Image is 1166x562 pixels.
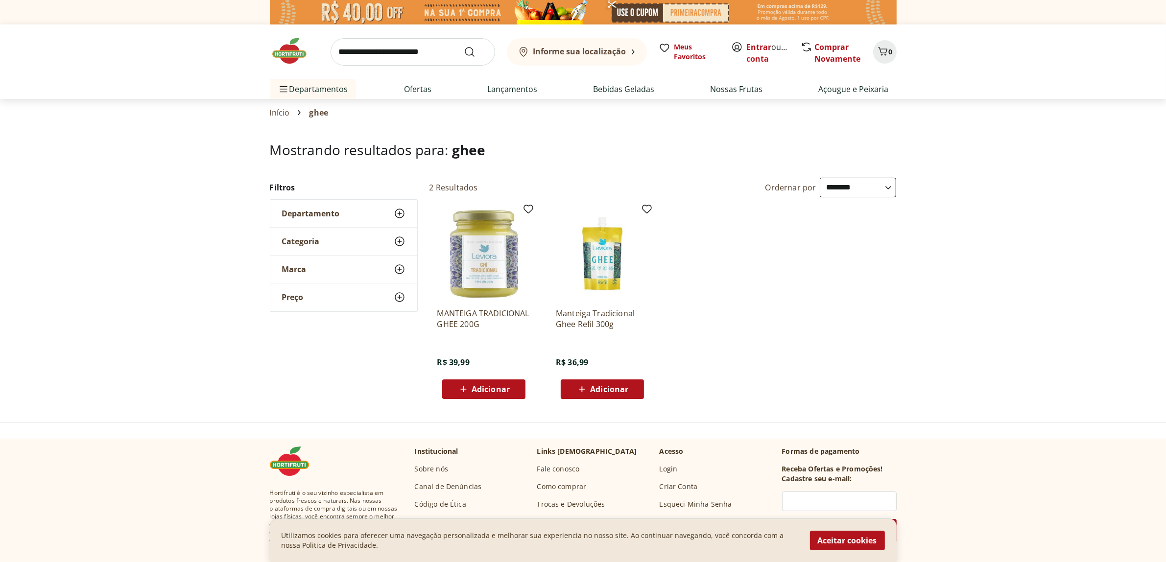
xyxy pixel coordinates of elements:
[404,83,431,95] a: Ofertas
[487,83,537,95] a: Lançamentos
[537,446,637,456] p: Links [DEMOGRAPHIC_DATA]
[452,140,486,159] span: ghee
[270,36,319,66] img: Hortifruti
[270,489,399,544] span: Hortifruti é o seu vizinho especialista em produtos frescos e naturais. Nas nossas plataformas de...
[593,83,654,95] a: Bebidas Geladas
[659,42,719,62] a: Meus Favoritos
[674,42,719,62] span: Meus Favoritos
[415,464,448,474] a: Sobre nós
[415,446,458,456] p: Institucional
[282,531,798,550] p: Utilizamos cookies para oferecer uma navegação personalizada e melhorar sua experiencia no nosso ...
[278,77,289,101] button: Menu
[415,482,482,492] a: Canal de Denúncias
[282,209,340,218] span: Departamento
[278,77,348,101] span: Departamentos
[561,379,644,399] button: Adicionar
[437,207,530,300] img: MANTEIGA TRADICIONAL GHEE 200G
[270,256,417,283] button: Marca
[437,308,530,329] a: MANTEIGA TRADICIONAL GHEE 200G
[282,236,320,246] span: Categoria
[270,446,319,476] img: Hortifruti
[556,357,588,368] span: R$ 36,99
[415,517,457,527] a: Leve Natural
[282,264,307,274] span: Marca
[429,182,478,193] h2: 2 Resultados
[710,83,762,95] a: Nossas Frutas
[331,38,495,66] input: search
[270,200,417,227] button: Departamento
[472,385,510,393] span: Adicionar
[782,446,897,456] p: Formas de pagamento
[660,517,707,527] a: Meus Pedidos
[270,283,417,311] button: Preço
[537,499,605,509] a: Trocas e Devoluções
[660,482,698,492] a: Criar Conta
[282,292,304,302] span: Preço
[782,464,883,474] h3: Receba Ofertas e Promoções!
[889,47,893,56] span: 0
[270,228,417,255] button: Categoria
[782,474,852,484] h3: Cadastre seu e-mail:
[270,108,290,117] a: Início
[415,499,466,509] a: Código de Ética
[556,308,649,329] a: Manteiga Tradicional Ghee Refil 300g
[309,108,328,117] span: ghee
[537,464,580,474] a: Fale conosco
[660,464,678,474] a: Login
[537,517,606,527] a: Aviso de Privacidade
[507,38,647,66] button: Informe sua localização
[556,207,649,300] img: Manteiga Tradicional Ghee Refil 300g
[537,482,587,492] a: Como comprar
[533,46,626,57] b: Informe sua localização
[747,42,772,52] a: Entrar
[464,46,487,58] button: Submit Search
[818,83,888,95] a: Açougue e Peixaria
[270,178,418,197] h2: Filtros
[765,182,816,193] label: Ordernar por
[873,40,897,64] button: Carrinho
[437,357,470,368] span: R$ 39,99
[590,385,628,393] span: Adicionar
[815,42,861,64] a: Comprar Novamente
[810,531,885,550] button: Aceitar cookies
[660,446,684,456] p: Acesso
[270,142,897,158] h1: Mostrando resultados para:
[747,41,790,65] span: ou
[442,379,525,399] button: Adicionar
[747,42,801,64] a: Criar conta
[660,499,732,509] a: Esqueci Minha Senha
